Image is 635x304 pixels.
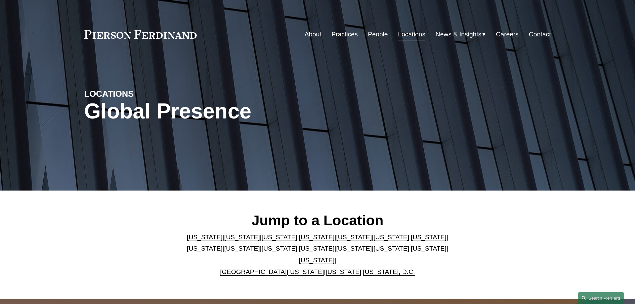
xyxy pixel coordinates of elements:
[336,245,372,252] a: [US_STATE]
[181,232,454,278] p: | | | | | | | | | | | | | | | | | |
[299,245,335,252] a: [US_STATE]
[411,245,446,252] a: [US_STATE]
[436,29,482,40] span: News & Insights
[262,234,297,241] a: [US_STATE]
[299,257,335,264] a: [US_STATE]
[187,245,223,252] a: [US_STATE]
[398,28,425,41] a: Locations
[305,28,321,41] a: About
[529,28,551,41] a: Contact
[368,28,388,41] a: People
[336,234,372,241] a: [US_STATE]
[181,212,454,229] h2: Jump to a Location
[224,234,260,241] a: [US_STATE]
[84,99,395,123] h1: Global Presence
[331,28,358,41] a: Practices
[373,234,409,241] a: [US_STATE]
[299,234,335,241] a: [US_STATE]
[496,28,519,41] a: Careers
[326,268,361,275] a: [US_STATE]
[436,28,486,41] a: folder dropdown
[578,292,624,304] a: Search this site
[288,268,324,275] a: [US_STATE]
[262,245,297,252] a: [US_STATE]
[84,88,201,99] h4: LOCATIONS
[363,268,415,275] a: [US_STATE], D.C.
[187,234,223,241] a: [US_STATE]
[373,245,409,252] a: [US_STATE]
[220,268,287,275] a: [GEOGRAPHIC_DATA]
[224,245,260,252] a: [US_STATE]
[411,234,446,241] a: [US_STATE]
